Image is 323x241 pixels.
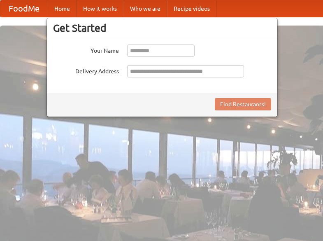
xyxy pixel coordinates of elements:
[53,44,119,55] label: Your Name
[167,0,216,17] a: Recipe videos
[0,0,48,17] a: FoodMe
[215,98,271,110] button: Find Restaurants!
[53,22,271,34] h3: Get Started
[53,65,119,75] label: Delivery Address
[48,0,77,17] a: Home
[123,0,167,17] a: Who we are
[77,0,123,17] a: How it works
